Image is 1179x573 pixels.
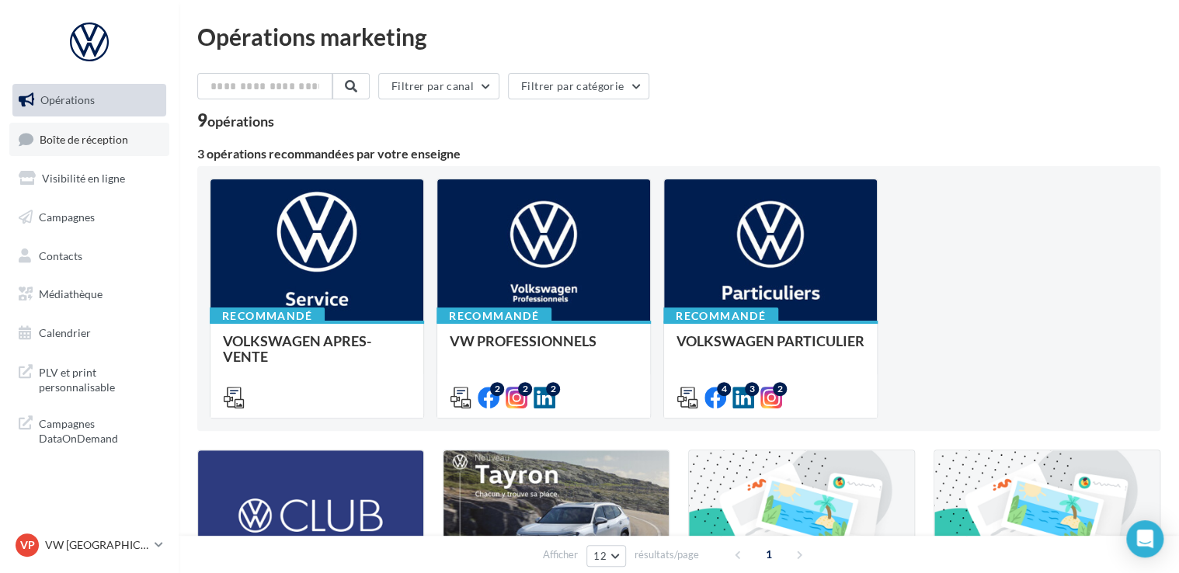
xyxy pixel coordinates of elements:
[586,545,626,567] button: 12
[546,382,560,396] div: 2
[42,172,125,185] span: Visibilité en ligne
[9,201,169,234] a: Campagnes
[39,326,91,339] span: Calendrier
[39,287,103,300] span: Médiathèque
[490,382,504,396] div: 2
[663,307,778,325] div: Recommandé
[39,413,160,446] span: Campagnes DataOnDemand
[210,307,325,325] div: Recommandé
[197,148,1160,160] div: 3 opérations recommandées par votre enseigne
[9,240,169,273] a: Contacts
[39,248,82,262] span: Contacts
[508,73,649,99] button: Filtrer par catégorie
[223,332,371,365] span: VOLKSWAGEN APRES-VENTE
[450,332,596,349] span: VW PROFESSIONNELS
[9,356,169,401] a: PLV et print personnalisable
[40,132,128,145] span: Boîte de réception
[436,307,551,325] div: Recommandé
[40,93,95,106] span: Opérations
[197,25,1160,48] div: Opérations marketing
[197,112,274,129] div: 9
[39,362,160,395] span: PLV et print personnalisable
[773,382,787,396] div: 2
[9,278,169,311] a: Médiathèque
[39,210,95,224] span: Campagnes
[45,537,148,553] p: VW [GEOGRAPHIC_DATA] 13
[635,547,699,562] span: résultats/page
[9,123,169,156] a: Boîte de réception
[9,407,169,453] a: Campagnes DataOnDemand
[9,317,169,349] a: Calendrier
[378,73,499,99] button: Filtrer par canal
[717,382,731,396] div: 4
[518,382,532,396] div: 2
[676,332,864,349] span: VOLKSWAGEN PARTICULIER
[9,84,169,116] a: Opérations
[20,537,35,553] span: VP
[9,162,169,195] a: Visibilité en ligne
[543,547,578,562] span: Afficher
[207,114,274,128] div: opérations
[756,542,781,567] span: 1
[745,382,759,396] div: 3
[12,530,166,560] a: VP VW [GEOGRAPHIC_DATA] 13
[593,550,607,562] span: 12
[1126,520,1163,557] div: Open Intercom Messenger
